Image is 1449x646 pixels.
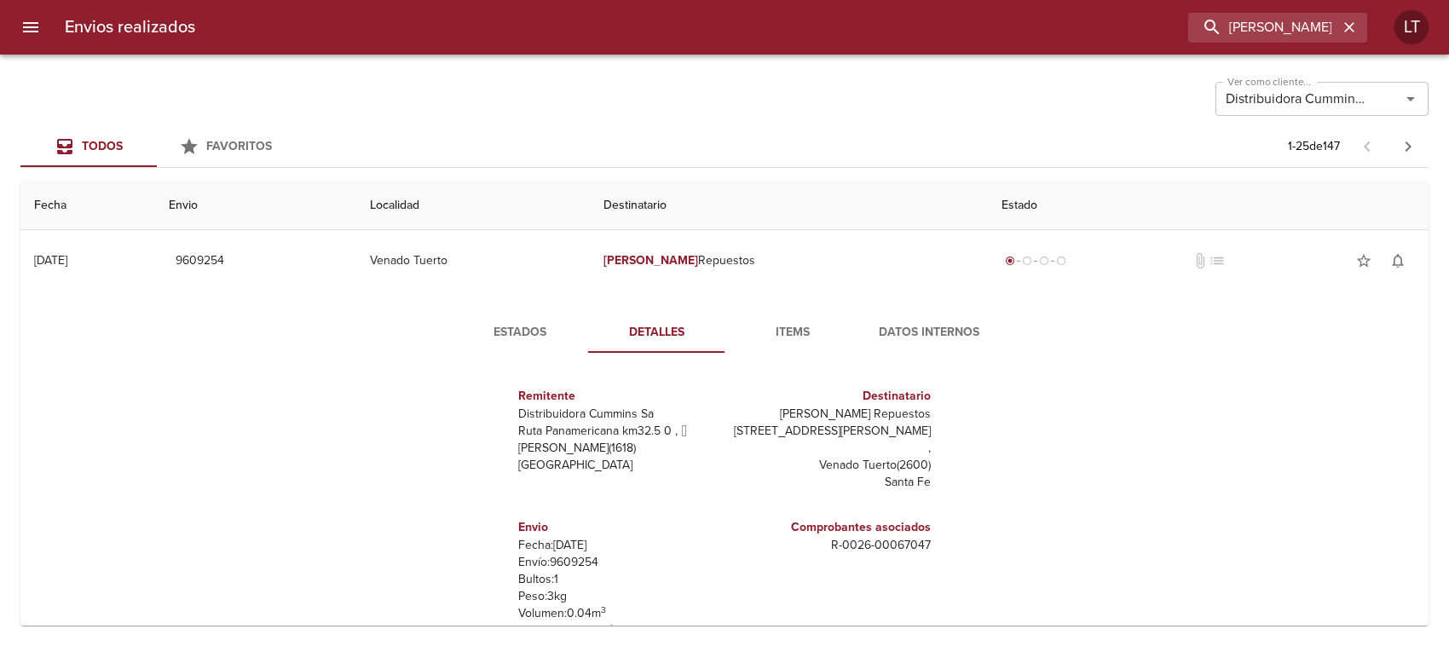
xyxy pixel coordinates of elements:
[731,518,931,537] h6: Comprobantes asociados
[731,423,931,457] p: [STREET_ADDRESS][PERSON_NAME] ,
[65,14,195,41] h6: Envios realizados
[82,139,123,153] span: Todos
[1005,256,1015,266] span: radio_button_checked
[356,182,590,230] th: Localidad
[206,139,272,153] span: Favoritos
[518,440,718,457] p: [PERSON_NAME] ( 1618 )
[518,457,718,474] p: [GEOGRAPHIC_DATA]
[1188,13,1338,43] input: buscar
[731,387,931,406] h6: Destinatario
[518,423,718,440] p: Ruta Panamericana km32.5 0 ,  
[1389,252,1406,269] span: notifications_none
[735,322,851,343] span: Items
[518,387,718,406] h6: Remitente
[598,322,714,343] span: Detalles
[1394,10,1429,44] div: LT
[1399,87,1423,111] button: Abrir
[356,230,590,291] td: Venado Tuerto
[1022,256,1032,266] span: radio_button_unchecked
[1347,244,1381,278] button: Agregar a favoritos
[169,245,231,277] button: 9609254
[155,182,356,230] th: Envio
[518,605,718,622] p: Volumen: 0.04 m
[1388,126,1429,167] span: Pagina siguiente
[518,554,718,571] p: Envío: 9609254
[518,622,718,639] p: Valor Declarado: $ 9500000
[20,182,155,230] th: Fecha
[601,604,606,615] sup: 3
[176,251,224,272] span: 9609254
[731,474,931,491] p: Santa Fe
[731,537,931,554] p: R - 0026 - 00067047
[1288,138,1340,155] p: 1 - 25 de 147
[452,312,997,353] div: Tabs detalle de guia
[518,518,718,537] h6: Envio
[1056,256,1066,266] span: radio_button_unchecked
[1002,252,1070,269] div: Generado
[1347,137,1388,154] span: Pagina anterior
[10,7,51,48] button: menu
[871,322,987,343] span: Datos Internos
[462,322,578,343] span: Estados
[20,126,293,167] div: Tabs Envios
[603,253,698,268] em: [PERSON_NAME]
[731,406,931,423] p: [PERSON_NAME] Repuestos
[1192,252,1209,269] span: No tiene documentos adjuntos
[518,588,718,605] p: Peso: 3 kg
[34,253,67,268] div: [DATE]
[988,182,1429,230] th: Estado
[518,537,718,554] p: Fecha: [DATE]
[590,182,988,230] th: Destinatario
[1394,10,1429,44] div: Abrir información de usuario
[1381,244,1415,278] button: Activar notificaciones
[518,571,718,588] p: Bultos: 1
[518,406,718,423] p: Distribuidora Cummins Sa
[1209,252,1226,269] span: No tiene pedido asociado
[1355,252,1372,269] span: star_border
[1039,256,1049,266] span: radio_button_unchecked
[731,457,931,474] p: Venado Tuerto ( 2600 )
[590,230,988,291] td: Repuestos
